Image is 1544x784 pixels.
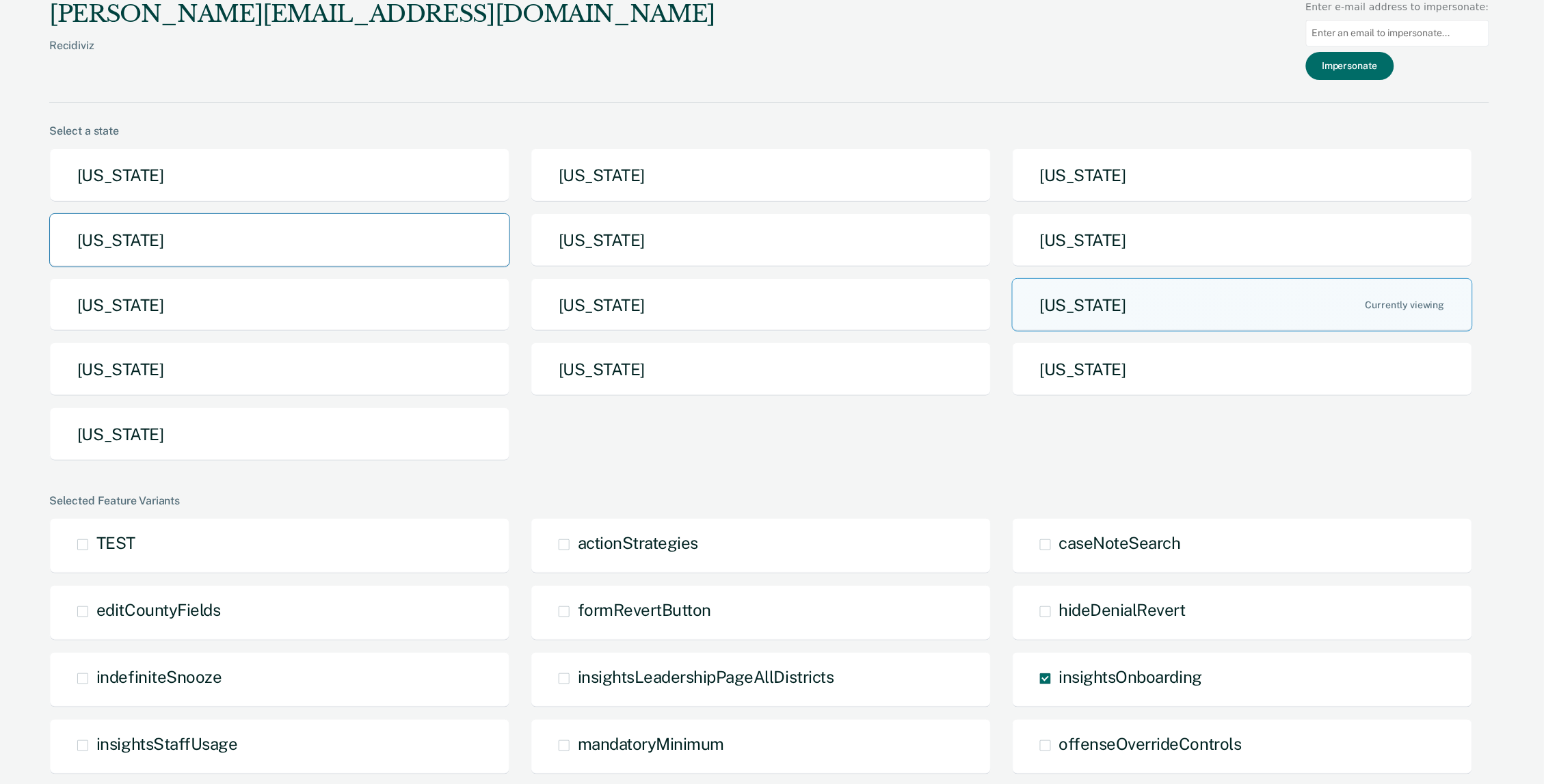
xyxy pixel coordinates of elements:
div: Select a state [49,124,1489,137]
span: insightsOnboarding [1059,667,1202,686]
button: [US_STATE] [49,342,510,396]
span: caseNoteSearch [1059,533,1181,552]
button: [US_STATE] [531,213,991,267]
span: mandatoryMinimum [578,734,724,753]
button: [US_STATE] [1012,342,1473,396]
button: [US_STATE] [49,148,510,202]
span: editCountyFields [96,600,220,619]
span: insightsStaffUsage [96,734,237,753]
div: Recidiviz [49,39,715,74]
button: [US_STATE] [49,213,510,267]
span: actionStrategies [578,533,698,552]
button: [US_STATE] [531,342,991,396]
button: [US_STATE] [1012,213,1473,267]
button: [US_STATE] [531,278,991,332]
button: [US_STATE] [49,407,510,461]
span: indefiniteSnooze [96,667,222,686]
span: formRevertButton [578,600,711,619]
div: Selected Feature Variants [49,494,1489,507]
button: [US_STATE] [1012,278,1473,332]
span: TEST [96,533,135,552]
span: insightsLeadershipPageAllDistricts [578,667,834,686]
button: Impersonate [1306,52,1394,80]
button: [US_STATE] [531,148,991,202]
button: [US_STATE] [49,278,510,332]
button: [US_STATE] [1012,148,1473,202]
span: offenseOverrideControls [1059,734,1242,753]
input: Enter an email to impersonate... [1306,20,1489,46]
span: hideDenialRevert [1059,600,1186,619]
